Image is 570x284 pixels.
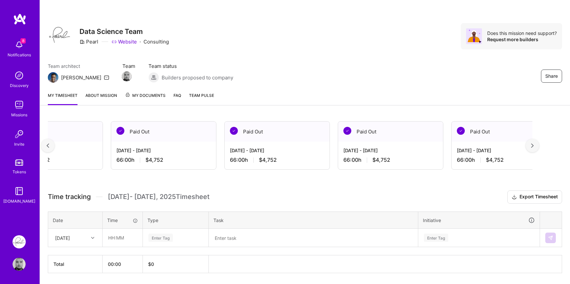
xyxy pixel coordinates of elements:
span: My Documents [125,92,166,99]
div: 66:00 h [116,156,211,163]
input: HH:MM [103,229,142,246]
th: Date [48,212,103,229]
div: Pearl [79,38,98,45]
button: Share [541,70,562,83]
img: tokens [15,159,23,166]
div: Enter Tag [148,233,173,243]
span: $4,752 [486,156,504,163]
a: About Mission [85,92,117,105]
h3: Data Science Team [79,27,169,36]
div: 66:00 h [457,156,551,163]
span: Team [122,63,135,70]
a: User Avatar [11,258,27,271]
div: [PERSON_NAME] [61,74,101,81]
span: [DATE] - [DATE] , 2025 Timesheet [108,193,209,201]
div: Does this mission need support? [487,30,557,36]
i: icon Mail [104,75,109,80]
div: [DATE] - [DATE] [457,147,551,154]
div: 66:00 h [343,156,438,163]
img: guide book [13,185,26,198]
div: 66:00 h [230,156,324,163]
div: Invite [14,141,24,148]
img: logo [13,13,26,25]
div: Consulting [111,38,169,45]
div: Tokens [13,168,26,175]
img: Paid Out [457,127,465,135]
span: Team status [148,63,233,70]
img: Team Member Avatar [122,71,132,81]
div: [DATE] - [DATE] [230,147,324,154]
span: $ 0 [148,261,154,267]
img: Paid Out [116,127,124,135]
a: Team Pulse [189,92,214,105]
div: [DATE] [55,234,70,241]
div: 66:00 h [3,156,97,163]
span: Share [545,73,558,79]
a: Pearl: Data Science Team [11,235,27,248]
div: · [140,38,141,45]
img: Submit [548,235,553,241]
span: Team Pulse [189,93,214,98]
a: FAQ [174,92,181,105]
div: Request more builders [487,36,557,43]
img: Company Logo [48,23,72,47]
th: 00:00 [103,255,143,273]
img: Builders proposed to company [148,72,159,83]
button: Export Timesheet [507,190,562,204]
div: Paid Out [225,122,330,142]
th: Task [209,212,418,229]
a: My timesheet [48,92,78,105]
th: Type [143,212,209,229]
div: Discovery [10,82,29,89]
div: [DATE] - [DATE] [116,147,211,154]
div: Paid Out [338,122,443,142]
span: Team architect [48,63,109,70]
div: Enter Tag [424,233,448,243]
span: 8 [20,38,26,43]
div: Missions [11,111,27,118]
span: Time tracking [48,193,91,201]
img: Pearl: Data Science Team [13,235,26,248]
a: Team Member Avatar [122,71,131,82]
i: icon Chevron [91,236,94,240]
img: Team Architect [48,72,58,83]
i: icon CompanyGray [79,39,85,44]
img: left [47,143,49,148]
img: discovery [13,69,26,82]
img: Avatar [466,28,482,44]
div: Paid Out [111,122,216,142]
img: teamwork [13,98,26,111]
img: right [531,143,534,148]
a: Website [111,38,137,45]
img: Paid Out [230,127,238,135]
a: My Documents [125,92,166,105]
span: Builders proposed to company [162,74,233,81]
th: Total [48,255,103,273]
div: Paid Out [452,122,556,142]
div: Time [107,217,138,224]
img: bell [13,38,26,51]
span: $4,752 [145,156,163,163]
div: Notifications [8,51,31,58]
i: icon Download [512,194,517,201]
img: Paid Out [343,127,351,135]
div: [DATE] - [DATE] [343,147,438,154]
img: User Avatar [13,258,26,271]
div: Initiative [423,216,535,224]
img: Invite [13,128,26,141]
span: $4,752 [259,156,277,163]
span: $4,752 [372,156,390,163]
div: [DOMAIN_NAME] [3,198,35,205]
